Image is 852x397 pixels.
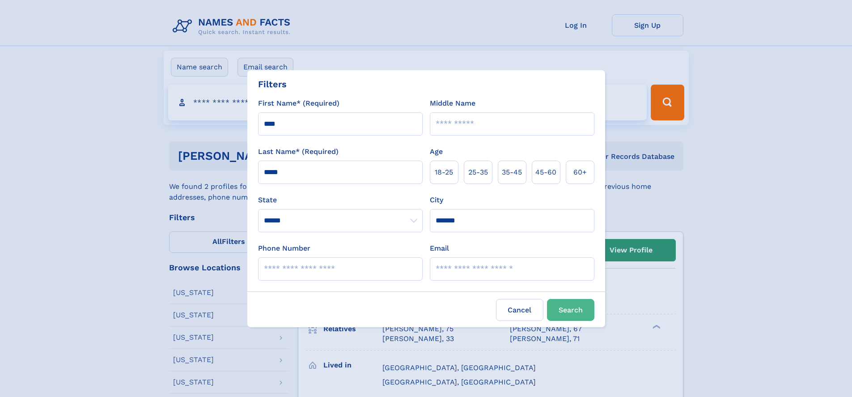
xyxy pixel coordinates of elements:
[435,167,453,178] span: 18‑25
[430,98,475,109] label: Middle Name
[496,299,543,321] label: Cancel
[535,167,556,178] span: 45‑60
[430,243,449,254] label: Email
[573,167,587,178] span: 60+
[430,146,443,157] label: Age
[502,167,522,178] span: 35‑45
[468,167,488,178] span: 25‑35
[258,195,423,205] label: State
[258,98,339,109] label: First Name* (Required)
[430,195,443,205] label: City
[258,243,310,254] label: Phone Number
[547,299,594,321] button: Search
[258,77,287,91] div: Filters
[258,146,339,157] label: Last Name* (Required)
